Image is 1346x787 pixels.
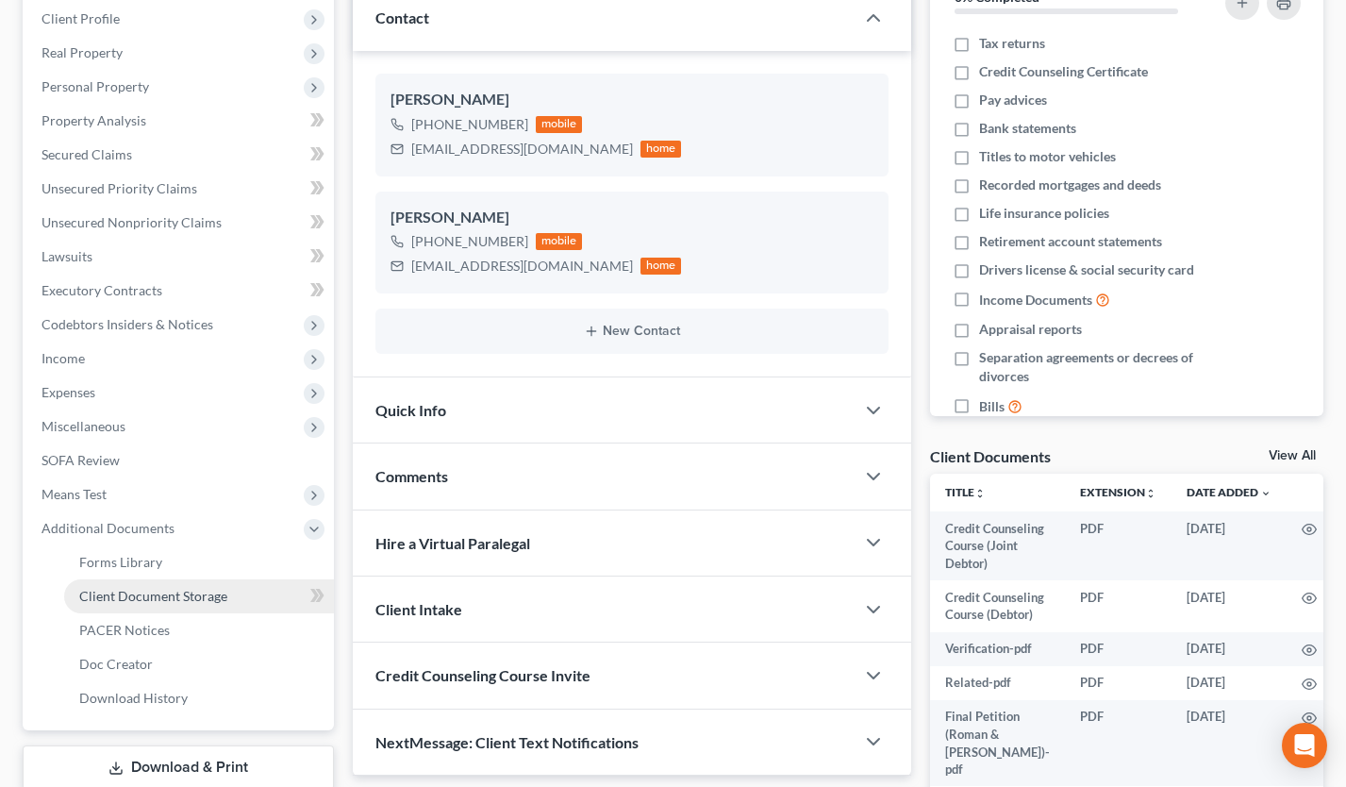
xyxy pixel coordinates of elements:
td: Credit Counseling Course (Joint Debtor) [930,511,1065,580]
div: [PHONE_NUMBER] [411,232,528,251]
span: Bank statements [979,119,1076,138]
a: SOFA Review [26,444,334,477]
div: [PERSON_NAME] [391,207,873,229]
span: Doc Creator [79,656,153,672]
span: Quick Info [375,401,446,419]
i: unfold_more [1145,488,1156,499]
td: PDF [1065,700,1172,787]
div: mobile [536,116,583,133]
i: unfold_more [974,488,986,499]
span: Client Document Storage [79,588,227,604]
div: Open Intercom Messenger [1282,723,1327,768]
button: New Contact [391,324,873,339]
span: Codebtors Insiders & Notices [42,316,213,332]
span: Contact [375,8,429,26]
span: Life insurance policies [979,204,1109,223]
a: Doc Creator [64,647,334,681]
span: Titles to motor vehicles [979,147,1116,166]
span: Property Analysis [42,112,146,128]
span: Income Documents [979,291,1092,310]
span: Real Property [42,44,123,60]
span: Client Intake [375,600,462,618]
span: Unsecured Priority Claims [42,180,197,196]
td: PDF [1065,666,1172,700]
td: [DATE] [1172,511,1287,580]
div: [PHONE_NUMBER] [411,115,528,134]
td: [DATE] [1172,666,1287,700]
span: Comments [375,467,448,485]
span: Bills [979,397,1005,416]
span: Retirement account statements [979,232,1162,251]
a: Forms Library [64,545,334,579]
span: Executory Contracts [42,282,162,298]
span: Secured Claims [42,146,132,162]
span: Additional Documents [42,520,174,536]
td: Verification-pdf [930,632,1065,666]
td: Credit Counseling Course (Debtor) [930,580,1065,632]
td: Final Petition (Roman & [PERSON_NAME])-pdf [930,700,1065,787]
a: Secured Claims [26,138,334,172]
td: Related-pdf [930,666,1065,700]
span: Personal Property [42,78,149,94]
a: PACER Notices [64,613,334,647]
span: Unsecured Nonpriority Claims [42,214,222,230]
a: Unsecured Nonpriority Claims [26,206,334,240]
div: [EMAIL_ADDRESS][DOMAIN_NAME] [411,140,633,159]
span: Appraisal reports [979,320,1082,339]
td: PDF [1065,632,1172,666]
a: Client Document Storage [64,579,334,613]
span: Drivers license & social security card [979,260,1194,279]
span: Recorded mortgages and deeds [979,176,1161,194]
span: Download History [79,690,188,706]
span: Client Profile [42,10,120,26]
td: PDF [1065,511,1172,580]
div: Client Documents [930,446,1051,466]
span: Credit Counseling Course Invite [375,666,590,684]
span: Lawsuits [42,248,92,264]
td: [DATE] [1172,700,1287,787]
td: [DATE] [1172,580,1287,632]
a: Property Analysis [26,104,334,138]
a: View All [1269,449,1316,462]
a: Extensionunfold_more [1080,485,1156,499]
a: Date Added expand_more [1187,485,1271,499]
span: Hire a Virtual Paralegal [375,534,530,552]
a: Titleunfold_more [945,485,986,499]
span: Pay advices [979,91,1047,109]
td: PDF [1065,580,1172,632]
span: NextMessage: Client Text Notifications [375,733,639,751]
span: Separation agreements or decrees of divorces [979,348,1209,386]
span: Tax returns [979,34,1045,53]
a: Executory Contracts [26,274,334,308]
div: [EMAIL_ADDRESS][DOMAIN_NAME] [411,257,633,276]
a: Lawsuits [26,240,334,274]
div: [PERSON_NAME] [391,89,873,111]
span: Income [42,350,85,366]
span: Miscellaneous [42,418,125,434]
span: Expenses [42,384,95,400]
span: Credit Counseling Certificate [979,62,1148,81]
span: SOFA Review [42,452,120,468]
div: mobile [536,233,583,250]
td: [DATE] [1172,632,1287,666]
span: Forms Library [79,554,162,570]
i: expand_more [1260,488,1271,499]
div: home [640,258,682,275]
a: Unsecured Priority Claims [26,172,334,206]
div: home [640,141,682,158]
a: Download History [64,681,334,715]
span: PACER Notices [79,622,170,638]
span: Means Test [42,486,107,502]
